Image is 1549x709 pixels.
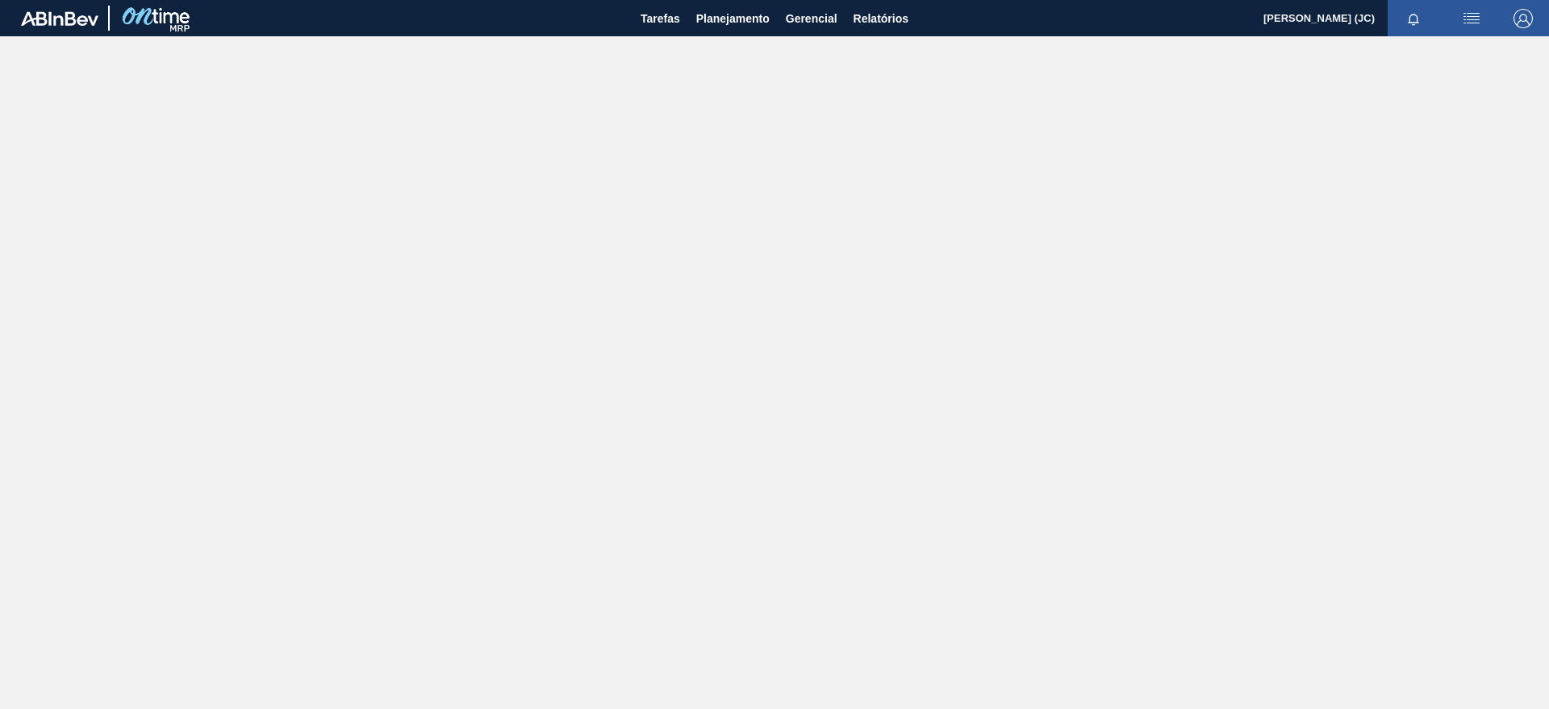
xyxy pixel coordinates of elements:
img: TNhmsLtSVTkK8tSr43FrP2fwEKptu5GPRR3wAAAABJRU5ErkJggg== [21,11,98,26]
button: Notificações [1388,7,1439,30]
img: userActions [1462,9,1481,28]
img: Logout [1514,9,1533,28]
span: Tarefas [641,9,680,28]
span: Gerencial [786,9,837,28]
span: Planejamento [696,9,770,28]
span: Relatórios [854,9,908,28]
